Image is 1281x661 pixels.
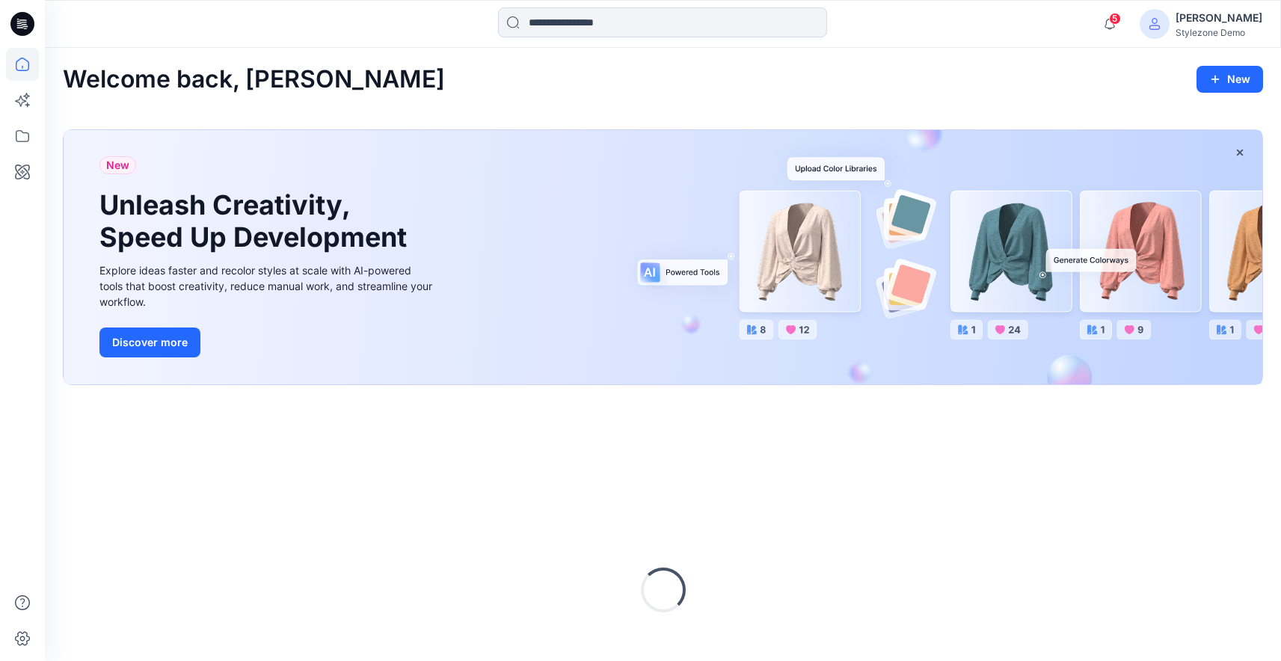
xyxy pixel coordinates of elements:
[1176,9,1262,27] div: [PERSON_NAME]
[106,156,129,174] span: New
[99,262,436,310] div: Explore ideas faster and recolor styles at scale with AI-powered tools that boost creativity, red...
[99,328,200,357] button: Discover more
[63,66,445,93] h2: Welcome back, [PERSON_NAME]
[1196,66,1263,93] button: New
[99,189,414,253] h1: Unleash Creativity, Speed Up Development
[1109,13,1121,25] span: 5
[1149,18,1161,30] svg: avatar
[99,328,436,357] a: Discover more
[1176,27,1262,38] div: Stylezone Demo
